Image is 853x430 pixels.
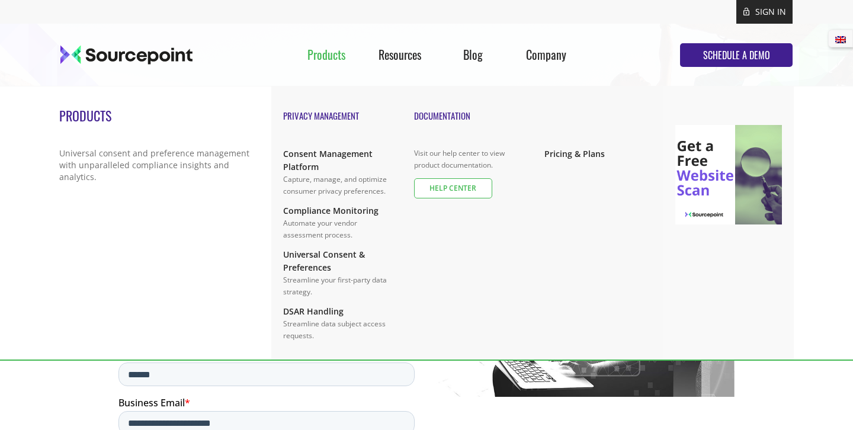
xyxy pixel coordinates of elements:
[509,24,582,86] div: Company
[150,60,152,70] span: .
[51,59,150,70] a: Privacy and Cookie Policy
[283,305,390,318] a: DSAR Handling
[283,174,390,197] p: Capture, manage, and optimize consumer privacy preferences.
[283,204,390,217] a: Compliance Monitoring
[283,104,390,139] h2: PRIVACY MANAGEMENT
[544,147,652,161] a: Pricing & Plans
[414,147,521,171] p: Visit our help center to view product documentation.
[414,178,492,198] div: HELP CENTER
[290,24,363,86] div: Products
[60,45,193,65] img: logo.svg
[414,104,521,139] h2: DOCUMENTATION
[283,248,390,274] a: Universal Consent & Preferences
[835,36,846,43] img: English
[283,217,390,241] p: Automate your vendor assessment process.
[743,7,749,16] img: lock.svg
[680,43,793,67] a: SCHEDULE A DEMO
[414,178,521,198] a: HELP CENTER
[675,125,783,224] img: Free Website Scan from Sourcepoint
[755,6,786,17] a: SIGN IN
[283,147,390,174] a: Consent Management Platform
[363,24,436,86] div: Resources
[283,318,390,342] p: Streamline data subject access requests.
[59,104,259,139] h2: PRODUCTS
[283,274,390,298] p: Streamline your first-party data strategy.
[59,147,259,183] p: Universal consent and preference management with unparalleled compliance insights and analytics.
[437,24,509,86] div: Blog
